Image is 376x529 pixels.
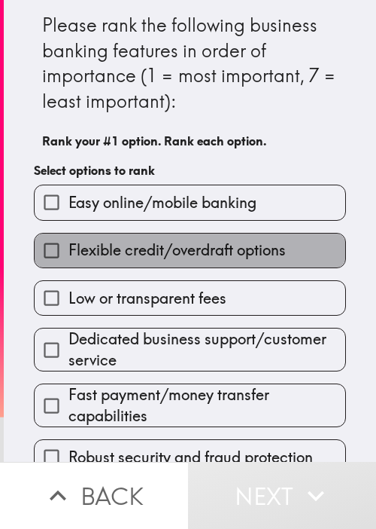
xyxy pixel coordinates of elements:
span: Low or transparent fees [68,288,226,309]
button: Flexible credit/overdraft options [35,234,345,268]
span: Flexible credit/overdraft options [68,240,286,261]
button: Robust security and fraud protection [35,440,345,474]
h6: Select options to rank [34,162,346,179]
button: Next [188,462,376,529]
button: Dedicated business support/customer service [35,329,345,371]
button: Easy online/mobile banking [35,185,345,219]
button: Low or transparent fees [35,281,345,315]
span: Easy online/mobile banking [68,192,256,213]
span: Fast payment/money transfer capabilities [68,384,345,427]
span: Robust security and fraud protection [68,447,313,468]
span: Dedicated business support/customer service [68,329,345,371]
button: Fast payment/money transfer capabilities [35,384,345,427]
h6: Rank your #1 option. Rank each option. [42,133,338,149]
div: Please rank the following business banking features in order of importance (1 = most important, 7... [42,13,338,114]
